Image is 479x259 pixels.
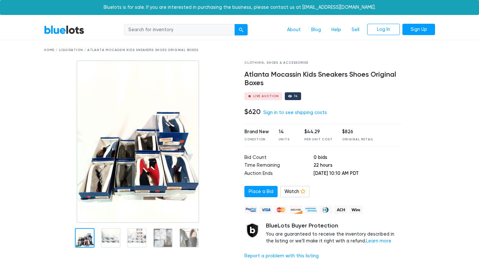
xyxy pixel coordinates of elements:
img: buyer_protection_shield-3b65640a83011c7d3ede35a8e5a80bfdfaa6a97447f0071c1475b91a4b0b3d01.png [244,222,261,239]
div: Per Unit Cost [304,137,332,142]
div: Original Retail [342,137,373,142]
div: 14 [279,128,295,136]
a: Report a problem with this listing [244,253,319,259]
h4: $620 [244,108,261,116]
img: visa-79caf175f036a155110d1892330093d4c38f53c55c9ec9e2c3a54a56571784bb.png [259,206,272,214]
div: Brand New [244,128,269,136]
div: You are guaranteed to receive the inventory described in the listing or we'll make it right with ... [266,222,402,245]
img: discover-82be18ecfda2d062aad2762c1ca80e2d36a4073d45c9e0ffae68cd515fbd3d32.png [289,206,302,214]
td: Time Remaining [244,162,313,170]
td: [DATE] 10:10 AM PDT [313,170,401,178]
a: Learn more [366,238,391,244]
img: c26732cd-a113-4b93-a8b8-cc9ac3625052-1755189833.jpg [77,60,199,223]
td: 0 bids [313,154,401,162]
img: paypal_credit-80455e56f6e1299e8d57f40c0dcee7b8cd4ae79b9eccbfc37e2480457ba36de9.png [244,206,257,214]
a: BlueLots [44,25,84,34]
a: Blog [306,24,326,36]
td: 22 hours [313,162,401,170]
img: diners_club-c48f30131b33b1bb0e5d0e2dbd43a8bea4cb12cb2961413e2f4250e06c020426.png [319,206,332,214]
a: About [282,24,306,36]
div: Home / Liquidation / Atlanta Mocassin Kids Sneakers Shoes Original Boxes [44,48,435,53]
a: Watch [280,186,310,198]
div: Condition [244,137,269,142]
img: american_express-ae2a9f97a040b4b41f6397f7637041a5861d5f99d0716c09922aba4e24c8547d.png [304,206,317,214]
a: Place a Bid [244,186,278,198]
input: Search for inventory [124,24,235,36]
a: Sign in to see shipping costs [263,110,327,115]
img: mastercard-42073d1d8d11d6635de4c079ffdb20a4f30a903dc55d1612383a1b395dd17f39.png [274,206,287,214]
a: Help [326,24,346,36]
div: Units [279,137,295,142]
h5: BlueLots Buyer Protection [266,222,402,229]
a: Sell [346,24,365,36]
div: Live Auction [253,95,279,98]
div: 74 [294,95,298,98]
a: Sign Up [402,24,435,35]
img: ach-b7992fed28a4f97f893c574229be66187b9afb3f1a8d16a4691d3d3140a8ab00.png [334,206,347,214]
div: $826 [342,128,373,136]
div: $44.29 [304,128,332,136]
div: Clothing, Shoes & Accessories [244,60,402,65]
td: Bid Count [244,154,313,162]
a: Log In [367,24,400,35]
h4: Atlanta Mocassin Kids Sneakers Shoes Original Boxes [244,71,402,87]
img: wire-908396882fe19aaaffefbd8e17b12f2f29708bd78693273c0e28e3a24408487f.png [349,206,362,214]
td: Auction Ends [244,170,313,178]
